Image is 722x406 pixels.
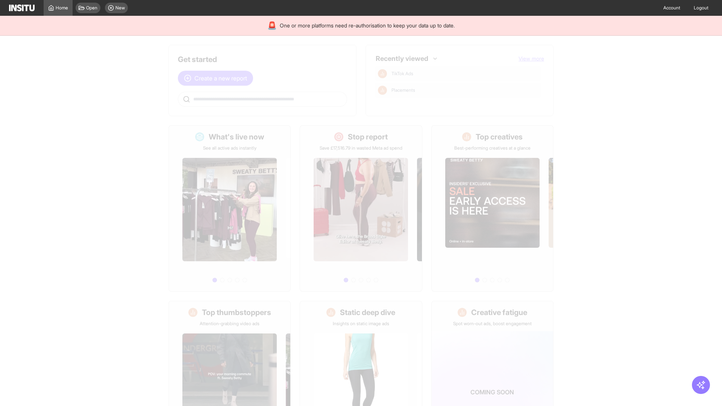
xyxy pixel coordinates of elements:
div: 🚨 [267,20,277,31]
span: One or more platforms need re-authorisation to keep your data up to date. [280,22,455,29]
img: Logo [9,5,35,11]
span: New [115,5,125,11]
span: Open [86,5,97,11]
span: Home [56,5,68,11]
